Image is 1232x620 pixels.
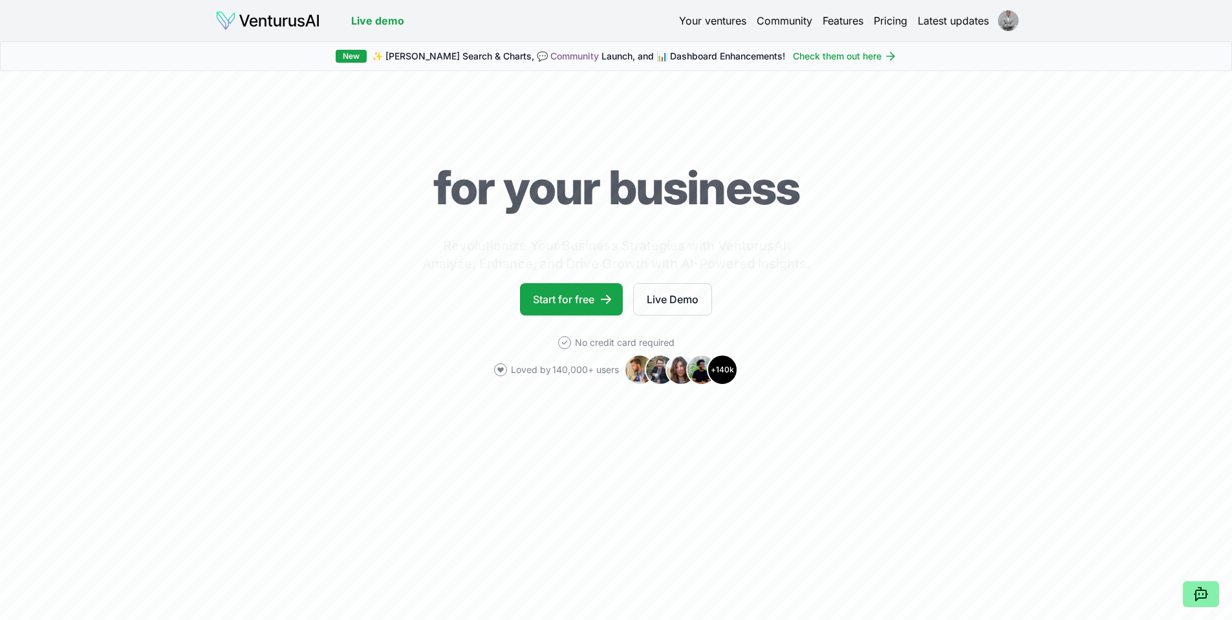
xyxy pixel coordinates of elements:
[351,13,404,28] a: Live demo
[665,354,697,385] img: Avatar 3
[918,13,989,28] a: Latest updates
[998,10,1019,31] img: ACg8ocJSsomwlvhtJP2pnAP8crLEslg9uEPYQCZ4x22wLPGc_X3csh9o=s96-c
[550,50,599,61] a: Community
[633,283,712,315] a: Live Demo
[823,13,863,28] a: Features
[686,354,717,385] img: Avatar 4
[520,283,623,315] a: Start for free
[336,50,367,63] div: New
[793,50,897,63] a: Check them out here
[215,10,320,31] img: logo
[624,354,655,385] img: Avatar 1
[874,13,907,28] a: Pricing
[372,50,785,63] span: ✨ [PERSON_NAME] Search & Charts, 💬 Launch, and 📊 Dashboard Enhancements!
[679,13,746,28] a: Your ventures
[645,354,676,385] img: Avatar 2
[757,13,812,28] a: Community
